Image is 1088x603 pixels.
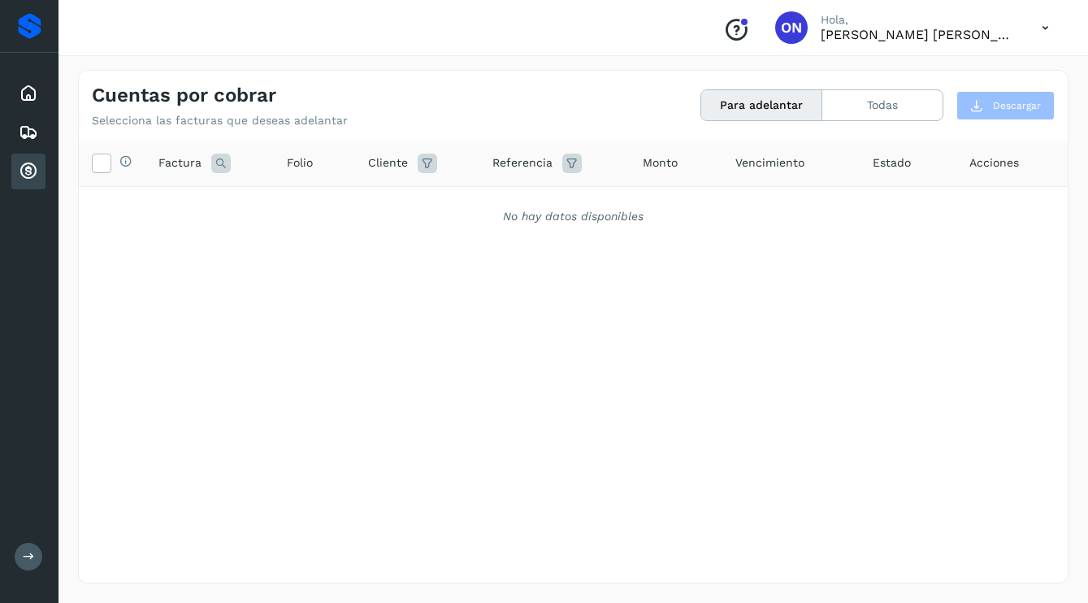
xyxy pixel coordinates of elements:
[821,13,1016,27] p: Hola,
[100,208,1047,225] div: No hay datos disponibles
[287,154,313,171] span: Folio
[993,98,1041,113] span: Descargar
[701,90,822,120] button: Para adelantar
[11,154,46,189] div: Cuentas por cobrar
[822,90,943,120] button: Todas
[92,84,276,107] h4: Cuentas por cobrar
[368,154,408,171] span: Cliente
[92,114,348,128] p: Selecciona las facturas que deseas adelantar
[158,154,202,171] span: Factura
[643,154,678,171] span: Monto
[11,115,46,150] div: Embarques
[735,154,804,171] span: Vencimiento
[873,154,911,171] span: Estado
[969,154,1019,171] span: Acciones
[492,154,553,171] span: Referencia
[821,27,1016,42] p: OMAR NOE MARTINEZ RUBIO
[11,76,46,111] div: Inicio
[956,91,1055,120] button: Descargar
